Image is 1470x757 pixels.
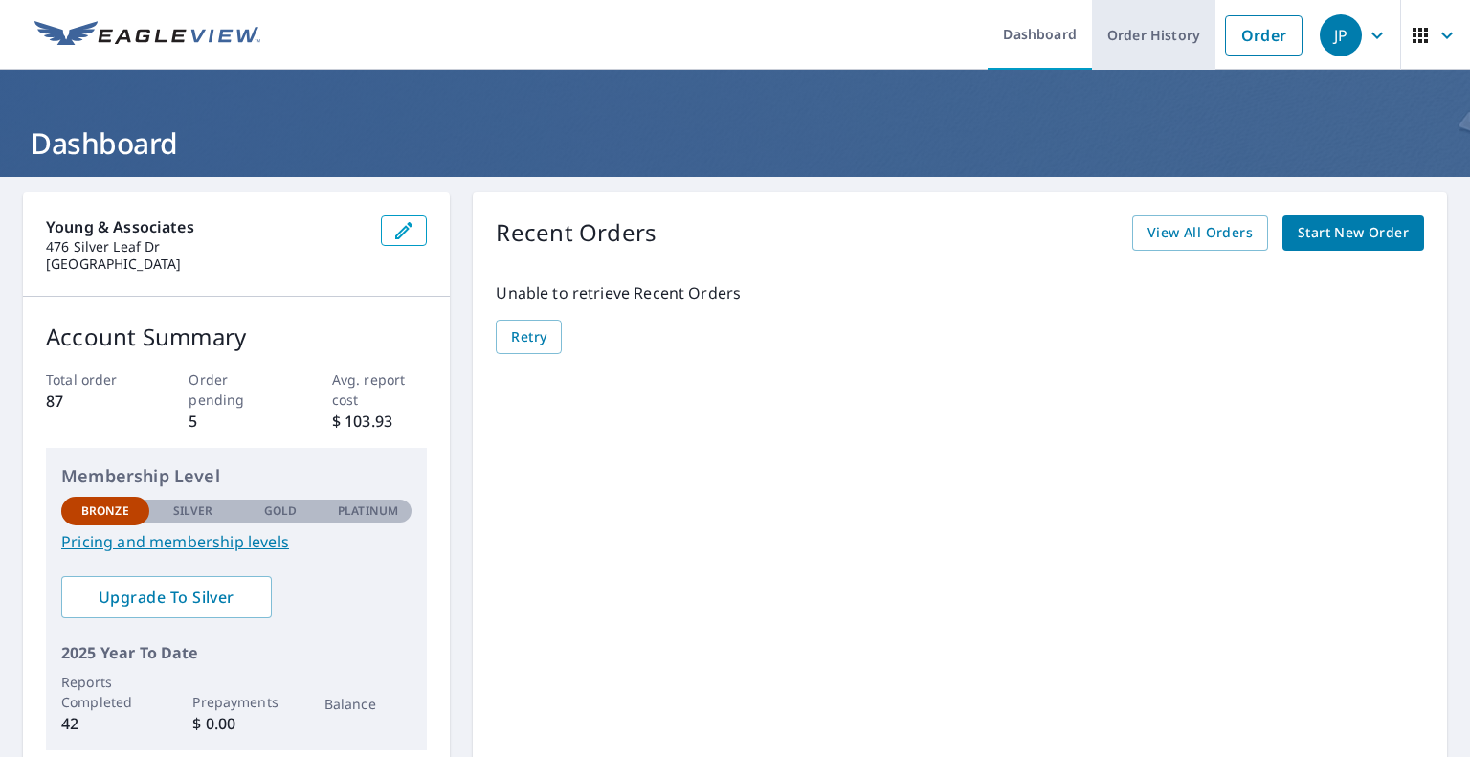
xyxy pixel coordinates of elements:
p: 5 [189,410,284,433]
span: Upgrade To Silver [77,587,256,608]
a: View All Orders [1132,215,1268,251]
p: Reports Completed [61,672,149,712]
p: Silver [173,502,213,520]
span: View All Orders [1147,221,1253,245]
p: 476 Silver Leaf Dr [46,238,366,256]
p: Young & Associates [46,215,366,238]
a: Upgrade To Silver [61,576,272,618]
p: Platinum [338,502,398,520]
p: 87 [46,390,142,412]
span: Start New Order [1298,221,1409,245]
p: Unable to retrieve Recent Orders [496,281,1424,304]
p: Avg. report cost [332,369,428,410]
p: Gold [264,502,297,520]
img: EV Logo [34,21,260,50]
p: Account Summary [46,320,427,354]
p: Membership Level [61,463,412,489]
p: Order pending [189,369,284,410]
p: 42 [61,712,149,735]
a: Start New Order [1282,215,1424,251]
p: 2025 Year To Date [61,641,412,664]
p: $ 103.93 [332,410,428,433]
p: Recent Orders [496,215,657,251]
p: [GEOGRAPHIC_DATA] [46,256,366,273]
button: Retry [496,320,562,355]
p: $ 0.00 [192,712,280,735]
a: Order [1225,15,1303,56]
p: Prepayments [192,692,280,712]
a: Pricing and membership levels [61,530,412,553]
p: Total order [46,369,142,390]
div: JP [1320,14,1362,56]
p: Bronze [81,502,129,520]
p: Balance [324,694,412,714]
h1: Dashboard [23,123,1447,163]
span: Retry [511,325,546,349]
